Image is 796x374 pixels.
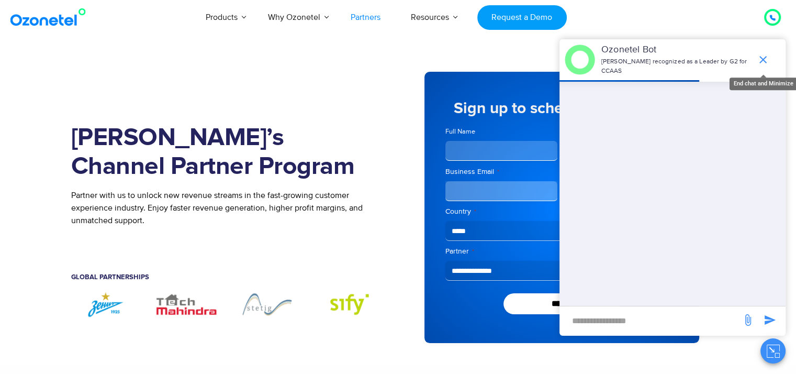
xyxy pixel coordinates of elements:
h1: [PERSON_NAME]’s Channel Partner Program [71,124,383,181]
p: [PERSON_NAME] recognized as a Leader by G2 for CCAAS [601,57,752,76]
a: Request a Demo [477,5,567,30]
img: TechMahindra [151,291,221,317]
p: Ozonetel Bot [601,43,752,57]
img: Sify [312,291,383,317]
div: 2 / 7 [71,291,141,317]
div: new-msg-input [565,312,736,331]
div: Image Carousel [71,291,383,317]
label: Full Name [445,127,558,137]
div: 5 / 7 [312,291,383,317]
label: Partner [445,246,678,257]
label: Business Email [445,167,558,177]
span: end chat or minimize [753,49,773,70]
div: 3 / 7 [151,291,221,317]
p: Partner with us to unlock new revenue streams in the fast-growing customer experience industry. E... [71,189,383,227]
span: send message [759,310,780,331]
img: header [565,45,595,75]
img: Stetig [232,291,302,317]
span: send message [737,310,758,331]
label: Country [445,206,678,217]
button: Close chat [760,338,786,364]
img: ZENIT [71,291,141,317]
div: 4 / 7 [232,291,302,317]
h5: Sign up to schedule a callback [445,101,678,116]
h5: Global Partnerships [71,274,383,281]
